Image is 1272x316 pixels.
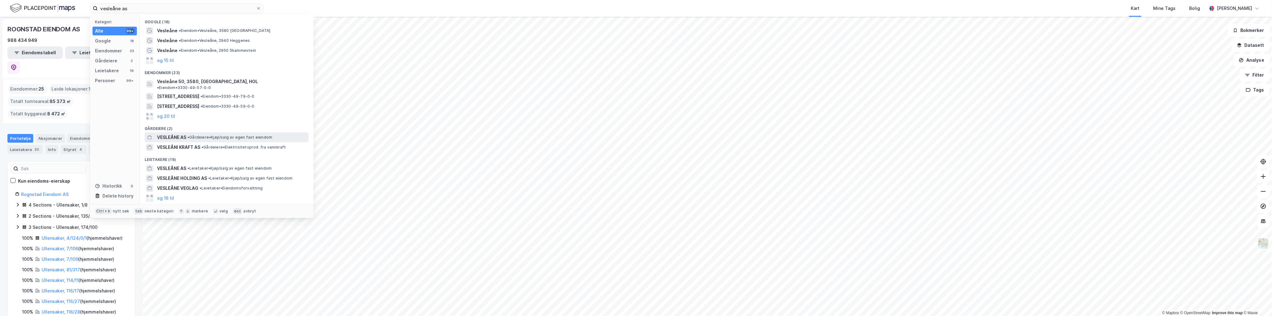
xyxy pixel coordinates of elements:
[140,15,313,26] div: Google (18)
[89,145,134,154] div: Transaksjoner
[7,37,37,44] div: 988 434 949
[102,192,133,200] div: Delete history
[187,166,272,171] span: Leietaker • Kjøp/salg av egen fast eiendom
[95,182,122,190] div: Historikk
[42,256,78,262] a: Ullensaker, 7/109
[1241,286,1272,316] iframe: Chat Widget
[33,146,40,153] div: 20
[179,38,250,43] span: Eiendom • Vesleåne, 2940 Heggenes
[42,288,79,293] a: Ullensaker, 116/17
[140,121,313,132] div: Gårdeiere (2)
[113,209,129,214] div: nytt søk
[8,84,47,94] div: Eiendommer :
[179,28,181,33] span: •
[78,146,84,153] div: 4
[157,85,211,90] span: Eiendom • 3330-49-57-0-0
[157,37,178,44] span: Vesleåne
[157,27,178,34] span: Vesleåne
[201,145,286,150] span: Gårdeiere • Elektrisitetsprod. fra vannkraft
[157,93,199,100] span: [STREET_ADDRESS]
[1189,5,1200,12] div: Bolig
[7,145,43,154] div: Leietakere
[18,177,70,185] div: Kun eiendoms-eierskap
[140,203,313,214] div: Personer (99+)
[1241,84,1270,96] button: Tags
[95,208,112,214] div: Ctrl + k
[98,4,256,13] input: Søk på adresse, matrikkel, gårdeiere, leietakere eller personer
[157,103,199,110] span: [STREET_ADDRESS]
[45,145,58,154] div: Info
[208,176,292,181] span: Leietaker • Kjøp/salg av egen fast eiendom
[22,234,33,242] div: 100%
[1180,311,1211,315] a: OpenStreetMap
[22,298,33,305] div: 100%
[157,134,186,141] span: VESLEÅNE AS
[1241,286,1272,316] div: Kontrollprogram for chat
[187,135,272,140] span: Gårdeiere • Kjøp/salg av egen fast eiendom
[8,96,73,106] div: Totalt tomteareal :
[7,24,81,34] div: ROGNSTAD EIENDOM AS
[192,209,208,214] div: markere
[157,185,198,192] span: VESLEÅNE VEGLAG
[95,67,119,74] div: Leietakere
[8,109,68,119] div: Totalt byggareal :
[1232,39,1270,51] button: Datasett
[22,245,33,252] div: 100%
[208,176,210,180] span: •
[201,145,203,149] span: •
[157,113,175,120] button: og 20 til
[201,104,255,109] span: Eiendom • 3330-49-59-0-0
[95,37,111,45] div: Google
[179,38,181,43] span: •
[187,166,189,171] span: •
[7,47,63,59] button: Eiendomstabell
[42,256,114,263] div: ( hjemmelshaver )
[95,57,117,65] div: Gårdeiere
[49,84,93,94] div: Leide lokasjoner :
[22,287,33,295] div: 100%
[42,278,79,283] a: Ullensaker, 114/11
[129,38,134,43] div: 18
[1240,69,1270,81] button: Filter
[10,3,75,14] img: logo.f888ab2527a4732fd821a326f86c7f29.svg
[42,298,116,305] div: ( hjemmelshaver )
[179,28,270,33] span: Eiendom • Vesleåne, 3580 [GEOGRAPHIC_DATA]
[140,152,313,163] div: Leietakere (19)
[67,134,106,143] div: Eiendommer
[157,144,200,151] span: VESLEÅNI KRAFT AS
[22,256,33,263] div: 100%
[1212,311,1243,315] a: Improve this map
[157,78,258,85] span: Vesleåne 50, 3580, [GEOGRAPHIC_DATA], HOL
[243,209,256,214] div: avbryt
[42,309,80,314] a: Ullensaker, 116/28
[95,77,115,84] div: Personer
[42,267,80,272] a: Ullensaker, 81/317
[95,27,103,35] div: Alle
[42,266,116,274] div: ( hjemmelshaver )
[129,48,134,53] div: 23
[129,68,134,73] div: 19
[233,208,242,214] div: esc
[201,104,202,109] span: •
[157,57,174,64] button: og 15 til
[95,47,122,55] div: Eiendommer
[200,186,263,191] span: Leietaker • Eiendomsforvaltning
[201,94,255,99] span: Eiendom • 3330-49-79-0-0
[129,184,134,189] div: 0
[42,235,87,241] a: Ullensaker, 4/124/0/1
[1217,5,1252,12] div: [PERSON_NAME]
[95,20,137,24] div: Kategori
[38,85,44,93] span: 25
[42,287,115,295] div: ( hjemmelshaver )
[157,47,178,54] span: Vesleåne
[134,208,143,214] div: tab
[42,277,115,284] div: ( hjemmelshaver )
[22,277,33,284] div: 100%
[1162,311,1179,315] a: Mapbox
[179,48,181,53] span: •
[1131,5,1139,12] div: Kart
[157,165,186,172] span: VESLEÅNE AS
[22,266,33,274] div: 100%
[29,201,88,209] div: 4 Sections - Ullensaker, 1/8
[140,65,313,77] div: Eiendommer (23)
